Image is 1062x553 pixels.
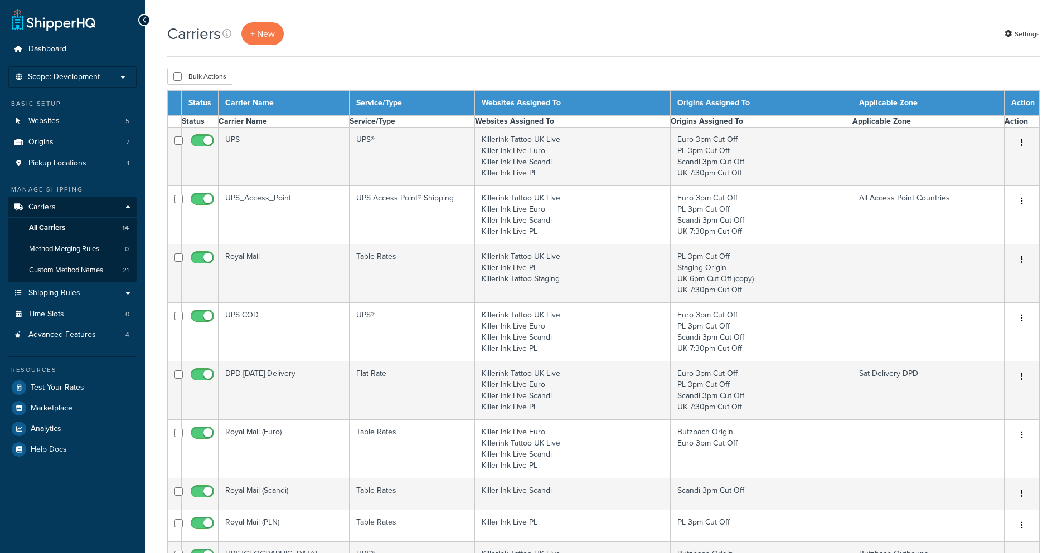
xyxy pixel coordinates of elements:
li: All Carriers [8,218,137,238]
span: 0 [125,244,129,254]
th: Action [1005,116,1040,128]
span: Carriers [28,203,56,212]
a: Analytics [8,419,137,439]
td: Royal Mail (Euro) [219,420,350,478]
a: Advanced Features 4 [8,325,137,345]
td: Killerink Tattoo UK Live Killer Ink Live Euro Killer Ink Live Scandi Killer Ink Live PL [475,303,671,361]
td: Sat Delivery DPD [852,361,1004,420]
td: Royal Mail (PLN) [219,510,350,542]
td: Table Rates [350,244,475,303]
th: Origins Assigned To [671,91,852,116]
td: Killerink Tattoo UK Live Killer Ink Live PL Killerink Tattoo Staging [475,244,671,303]
a: Pickup Locations 1 [8,153,137,174]
td: PL 3pm Cut Off Staging Origin UK 6pm Cut Off (copy) UK 7:30pm Cut Off [671,244,852,303]
li: Pickup Locations [8,153,137,174]
th: Service/Type [350,91,475,116]
th: Action [1005,91,1040,116]
span: Method Merging Rules [29,244,99,254]
td: UPS® [350,303,475,361]
span: Test Your Rates [31,383,84,393]
div: Resources [8,365,137,375]
td: Table Rates [350,478,475,510]
li: Origins [8,132,137,153]
a: Carriers [8,197,137,218]
a: Test Your Rates [8,378,137,398]
td: Scandi 3pm Cut Off [671,478,852,510]
td: Killerink Tattoo UK Live Killer Ink Live Euro Killer Ink Live Scandi Killer Ink Live PL [475,361,671,420]
span: All Carriers [29,223,65,233]
span: Scope: Development [28,72,100,82]
td: Euro 3pm Cut Off PL 3pm Cut Off Scandi 3pm Cut Off UK 7:30pm Cut Off [671,128,852,186]
a: ShipperHQ Home [12,8,95,31]
span: Origins [28,138,54,147]
th: Carrier Name [219,91,350,116]
span: Websites [28,116,60,126]
span: 4 [125,330,129,340]
a: Shipping Rules [8,283,137,304]
th: Status [182,116,219,128]
td: UPS COD [219,303,350,361]
a: Origins 7 [8,132,137,153]
a: Method Merging Rules 0 [8,239,137,260]
li: Carriers [8,197,137,282]
td: UPS_Access_Point [219,186,350,244]
span: Advanced Features [28,330,96,340]
li: Custom Method Names [8,260,137,281]
td: Killer Ink Live Scandi [475,478,671,510]
a: Settings [1005,26,1040,42]
td: Euro 3pm Cut Off PL 3pm Cut Off Scandi 3pm Cut Off UK 7:30pm Cut Off [671,303,852,361]
a: Marketplace [8,398,137,418]
a: Websites 5 [8,111,137,131]
td: Killerink Tattoo UK Live Killer Ink Live Euro Killer Ink Live Scandi Killer Ink Live PL [475,186,671,244]
td: Flat Rate [350,361,475,420]
li: Method Merging Rules [8,239,137,260]
td: Euro 3pm Cut Off PL 3pm Cut Off Scandi 3pm Cut Off UK 7:30pm Cut Off [671,186,852,244]
th: Service/Type [350,116,475,128]
span: Time Slots [28,310,64,319]
span: 0 [125,310,129,319]
td: All Access Point Countries [852,186,1004,244]
td: UPS Access Point® Shipping [350,186,475,244]
li: Time Slots [8,304,137,325]
a: Dashboard [8,39,137,60]
td: UPS [219,128,350,186]
span: 7 [126,138,129,147]
th: Origins Assigned To [671,116,852,128]
a: Time Slots 0 [8,304,137,325]
td: Killer Ink Live PL [475,510,671,542]
td: Royal Mail [219,244,350,303]
td: Butzbach Origin Euro 3pm Cut Off [671,420,852,478]
h1: Carriers [167,23,221,45]
li: Websites [8,111,137,131]
span: Dashboard [28,45,66,54]
td: Killerink Tattoo UK Live Killer Ink Live Euro Killer Ink Live Scandi Killer Ink Live PL [475,128,671,186]
span: Help Docs [31,445,67,454]
th: Applicable Zone [852,91,1004,116]
td: Royal Mail (Scandi) [219,478,350,510]
div: Manage Shipping [8,185,137,194]
td: Killer Ink Live Euro Killerink Tattoo UK Live Killer Ink Live Scandi Killer Ink Live PL [475,420,671,478]
a: + New [241,22,284,45]
li: Advanced Features [8,325,137,345]
th: Carrier Name [219,116,350,128]
td: UPS® [350,128,475,186]
span: Shipping Rules [28,288,80,298]
th: Applicable Zone [852,116,1004,128]
span: Custom Method Names [29,266,103,275]
span: 5 [125,116,129,126]
button: Bulk Actions [167,68,232,85]
span: Analytics [31,424,61,434]
td: PL 3pm Cut Off [671,510,852,542]
span: Pickup Locations [28,159,86,168]
a: Help Docs [8,439,137,459]
th: Status [182,91,219,116]
div: Basic Setup [8,99,137,109]
td: DPD [DATE] Delivery [219,361,350,420]
th: Websites Assigned To [475,116,671,128]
